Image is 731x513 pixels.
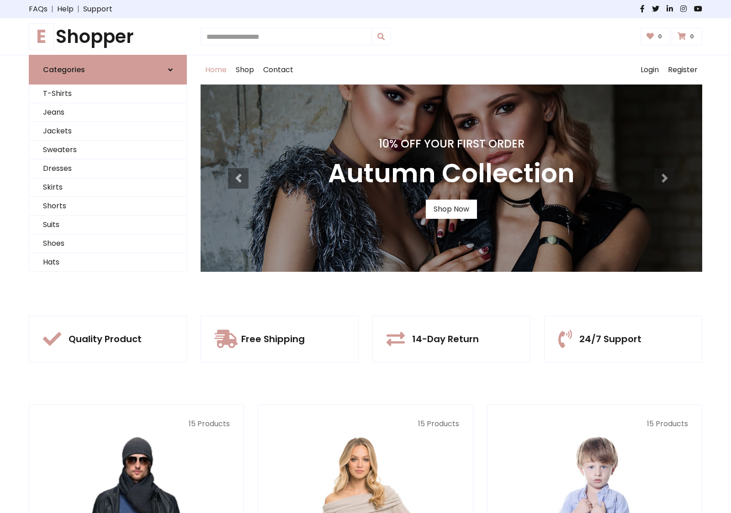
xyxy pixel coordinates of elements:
a: Jeans [29,103,186,122]
p: 15 Products [43,418,230,429]
a: Shop Now [426,200,477,219]
h5: Quality Product [69,333,142,344]
a: 0 [672,28,702,45]
a: Home [201,55,231,85]
h1: Shopper [29,26,187,48]
span: | [74,4,83,15]
a: Support [83,4,112,15]
a: Shoes [29,234,186,253]
a: Shorts [29,197,186,216]
span: | [48,4,57,15]
a: Help [57,4,74,15]
h5: 14-Day Return [412,333,479,344]
a: Login [636,55,663,85]
a: 0 [641,28,670,45]
h3: Autumn Collection [328,158,575,189]
a: Shop [231,55,259,85]
a: Sweaters [29,141,186,159]
h5: 24/7 Support [579,333,641,344]
a: Skirts [29,178,186,197]
h5: Free Shipping [241,333,305,344]
a: Jackets [29,122,186,141]
a: Dresses [29,159,186,178]
a: Suits [29,216,186,234]
a: FAQs [29,4,48,15]
p: 15 Products [501,418,688,429]
h6: Categories [43,65,85,74]
a: T-Shirts [29,85,186,103]
span: 0 [656,32,664,41]
a: Hats [29,253,186,272]
span: 0 [688,32,696,41]
a: Categories [29,55,187,85]
p: 15 Products [272,418,459,429]
a: Contact [259,55,298,85]
a: EShopper [29,26,187,48]
a: Register [663,55,702,85]
h4: 10% Off Your First Order [328,138,575,151]
span: E [29,23,54,50]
